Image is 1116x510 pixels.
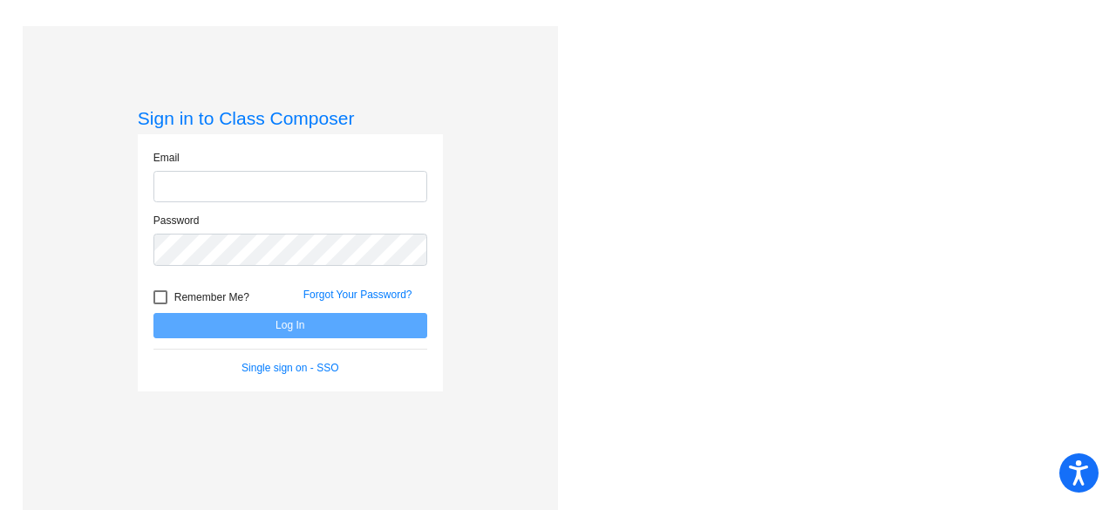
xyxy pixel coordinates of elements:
span: Remember Me? [174,287,249,308]
a: Forgot Your Password? [303,289,412,301]
a: Single sign on - SSO [242,362,338,374]
h3: Sign in to Class Composer [138,107,443,129]
button: Log In [153,313,427,338]
label: Email [153,150,180,166]
label: Password [153,213,200,228]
